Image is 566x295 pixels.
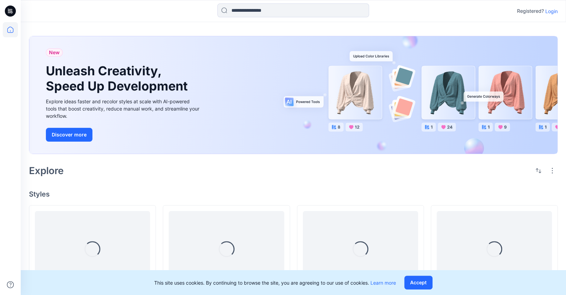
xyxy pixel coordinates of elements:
span: New [49,48,60,57]
p: Login [545,8,558,15]
h4: Styles [29,190,558,198]
p: This site uses cookies. By continuing to browse the site, you are agreeing to our use of cookies. [154,279,396,286]
button: Accept [404,276,433,289]
h1: Unleash Creativity, Speed Up Development [46,64,191,93]
p: Registered? [517,7,544,15]
div: Explore ideas faster and recolor styles at scale with AI-powered tools that boost creativity, red... [46,98,201,120]
h2: Explore [29,165,64,176]
a: Learn more [370,280,396,286]
button: Discover more [46,128,92,142]
a: Discover more [46,128,201,142]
